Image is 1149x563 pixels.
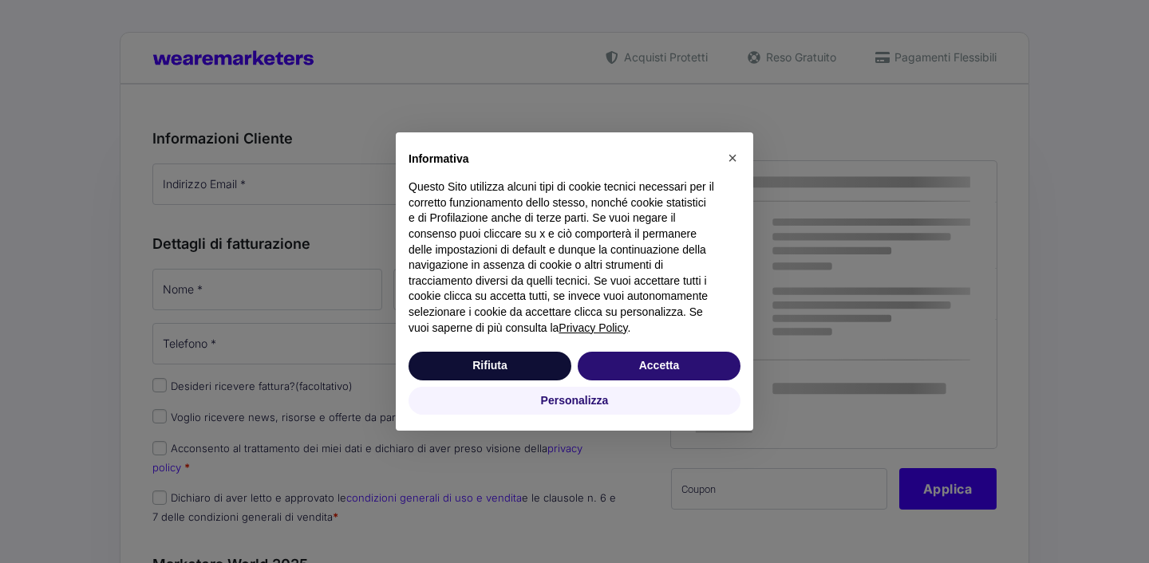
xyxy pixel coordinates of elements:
h2: Informativa [409,152,715,167]
button: Accetta [578,352,740,380]
span: × [728,149,737,167]
button: Chiudi questa informativa [720,145,745,171]
p: Questo Sito utilizza alcuni tipi di cookie tecnici necessari per il corretto funzionamento dello ... [409,179,715,336]
button: Personalizza [409,387,740,415]
a: Privacy Policy [559,321,627,334]
button: Rifiuta [409,352,571,380]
